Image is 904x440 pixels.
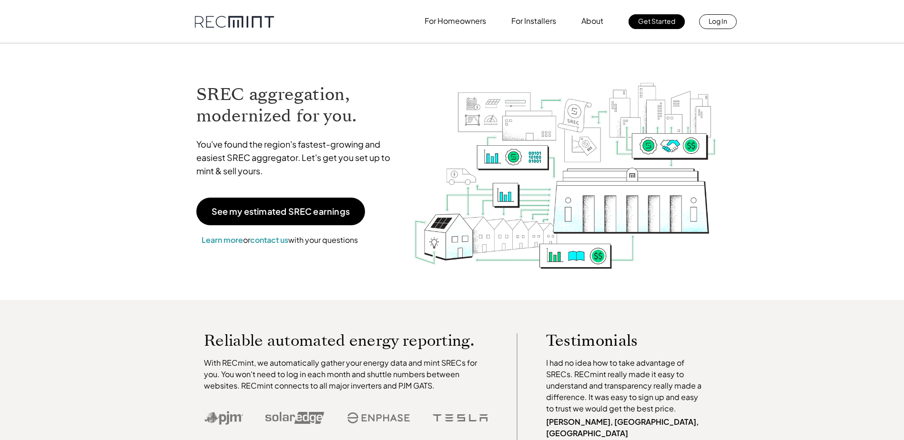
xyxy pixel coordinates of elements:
[202,235,243,245] a: Learn more
[546,333,688,348] p: Testimonials
[204,333,488,348] p: Reliable automated energy reporting.
[629,14,685,29] a: Get Started
[699,14,737,29] a: Log In
[413,58,717,271] img: RECmint value cycle
[196,84,399,127] h1: SREC aggregation, modernized for you.
[709,14,727,28] p: Log In
[212,207,350,216] p: See my estimated SREC earnings
[425,14,486,28] p: For Homeowners
[196,138,399,178] p: You've found the region's fastest-growing and easiest SREC aggregator. Let's get you set up to mi...
[581,14,603,28] p: About
[546,357,706,414] p: I had no idea how to take advantage of SRECs. RECmint really made it easy to understand and trans...
[196,234,363,246] p: or with your questions
[204,357,488,391] p: With RECmint, we automatically gather your energy data and mint SRECs for you. You won't need to ...
[196,198,365,225] a: See my estimated SREC earnings
[250,235,288,245] a: contact us
[546,416,706,439] p: [PERSON_NAME], [GEOGRAPHIC_DATA], [GEOGRAPHIC_DATA]
[638,14,675,28] p: Get Started
[511,14,556,28] p: For Installers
